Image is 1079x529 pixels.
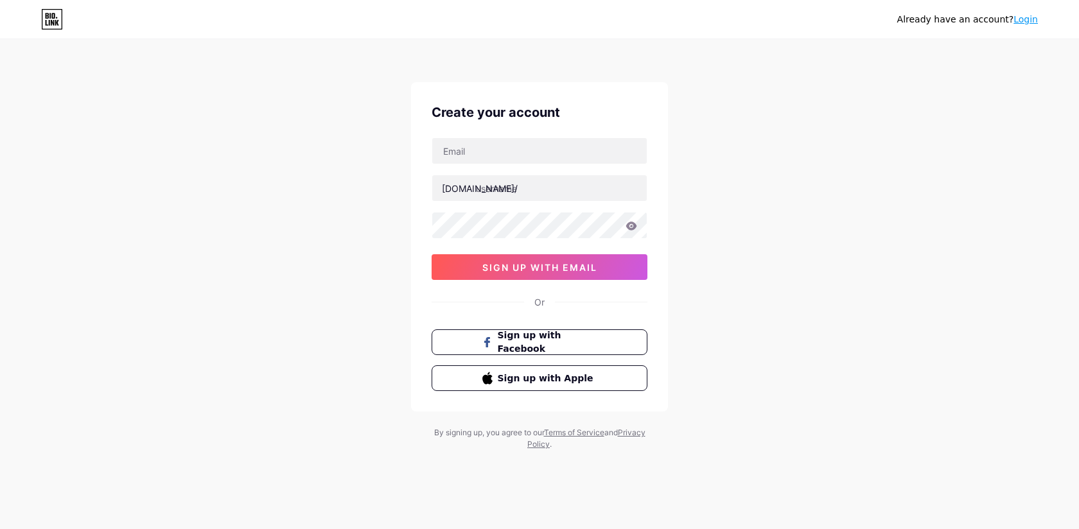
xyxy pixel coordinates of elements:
[498,372,597,385] span: Sign up with Apple
[432,138,647,164] input: Email
[442,182,518,195] div: [DOMAIN_NAME]/
[430,427,649,450] div: By signing up, you agree to our and .
[432,175,647,201] input: username
[897,13,1038,26] div: Already have an account?
[432,365,647,391] button: Sign up with Apple
[432,329,647,355] button: Sign up with Facebook
[534,295,545,309] div: Or
[1013,14,1038,24] a: Login
[498,329,597,356] span: Sign up with Facebook
[432,254,647,280] button: sign up with email
[544,428,604,437] a: Terms of Service
[482,262,597,273] span: sign up with email
[432,103,647,122] div: Create your account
